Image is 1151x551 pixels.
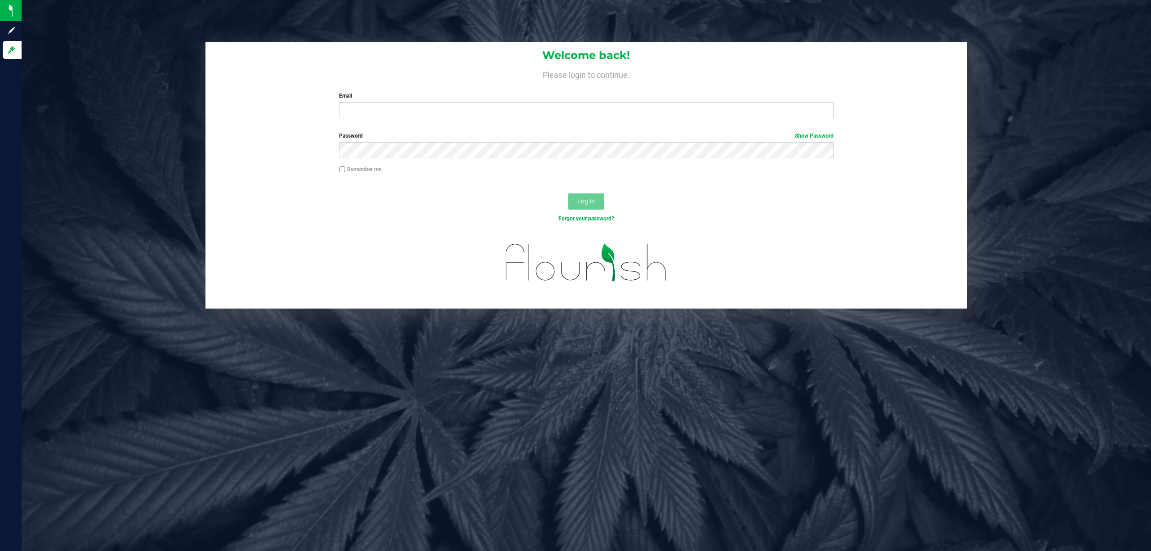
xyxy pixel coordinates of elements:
inline-svg: Sign up [7,26,16,35]
a: Show Password [795,133,834,139]
label: Remember me [339,165,381,173]
h1: Welcome back! [205,49,968,61]
span: Log In [577,197,595,205]
a: Forgot your password? [558,215,614,222]
img: flourish_logo.svg [491,232,682,293]
label: Email [339,92,834,100]
button: Log In [568,193,604,210]
h4: Please login to continue. [205,68,968,79]
input: Remember me [339,166,345,173]
inline-svg: Log in [7,45,16,54]
span: Password [339,133,363,139]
